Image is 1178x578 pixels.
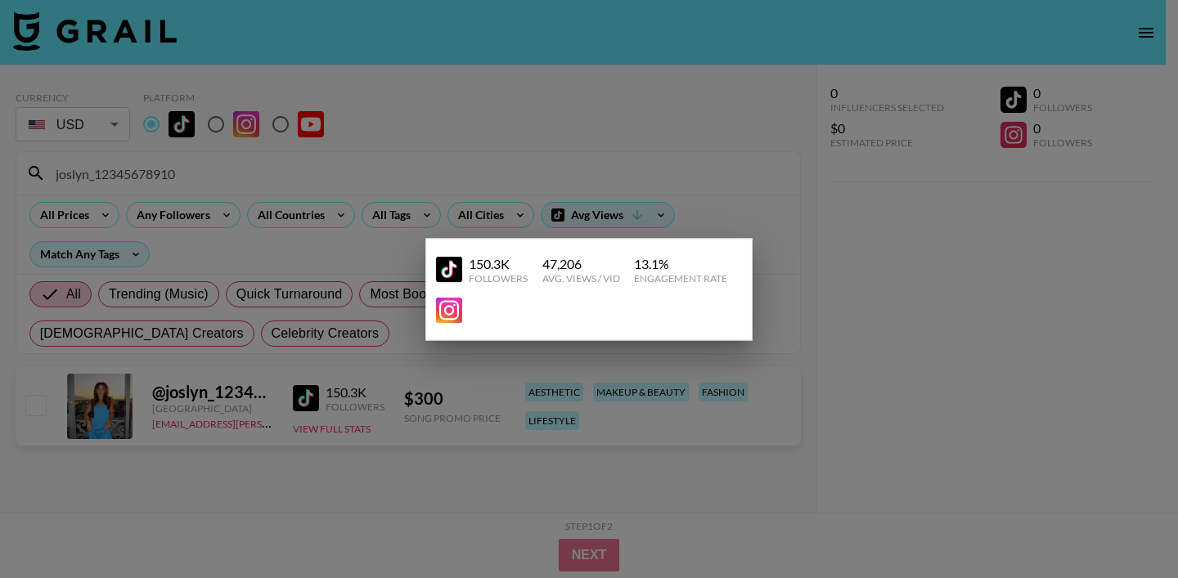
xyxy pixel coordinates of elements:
[469,271,528,284] div: Followers
[1096,496,1158,558] iframe: Drift Widget Chat Controller
[542,255,620,271] div: 47,206
[436,257,462,283] img: YouTube
[436,297,462,323] img: YouTube
[634,271,727,284] div: Engagement Rate
[542,271,620,284] div: Avg. Views / Vid
[469,255,528,271] div: 150.3K
[634,255,727,271] div: 13.1 %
